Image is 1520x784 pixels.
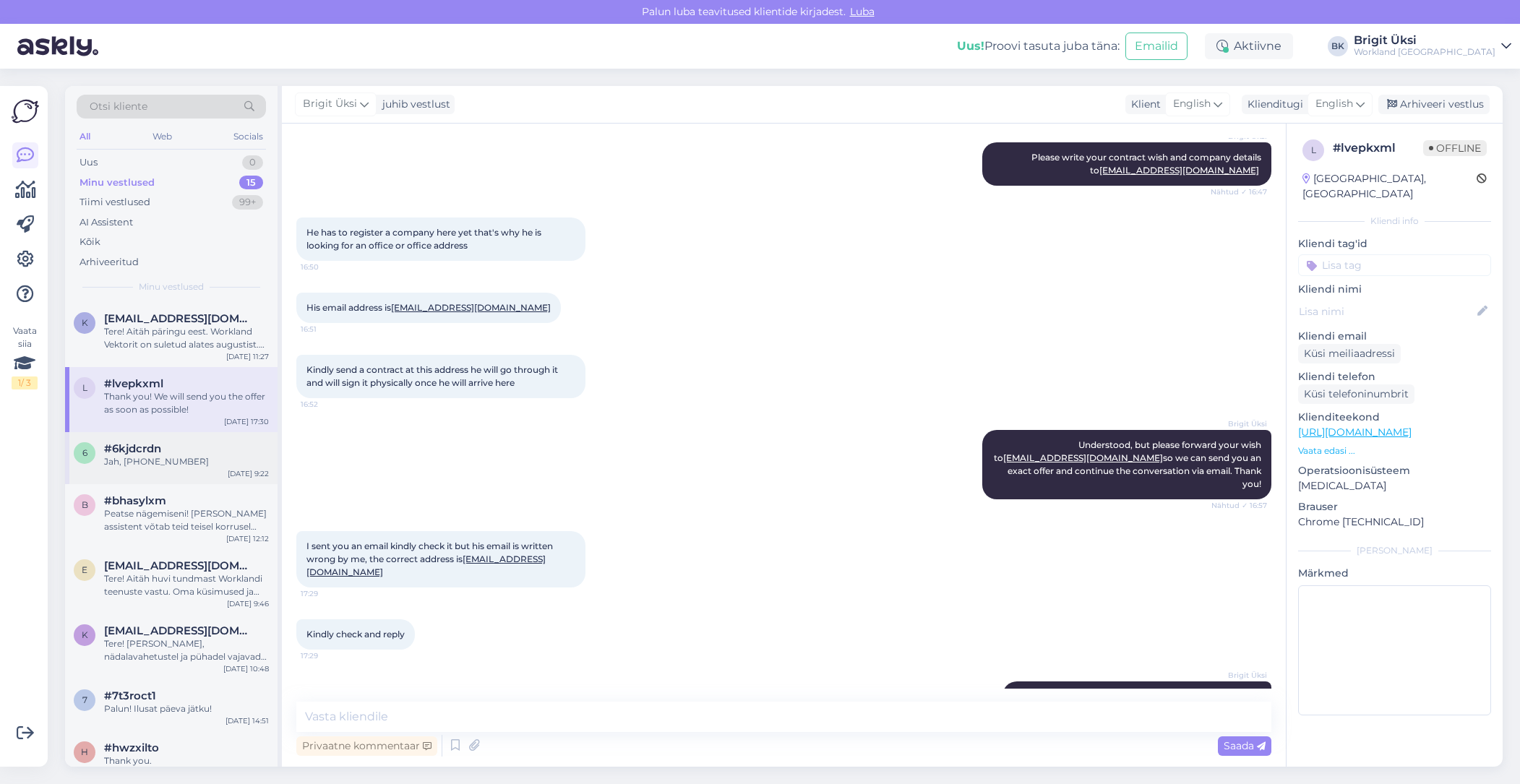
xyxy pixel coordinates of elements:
[104,624,254,637] span: katlinhalop@gmail.com
[1298,478,1491,494] p: [MEDICAL_DATA]
[957,39,984,53] b: Uus!
[1173,96,1211,112] span: English
[226,351,269,362] div: [DATE] 11:27
[1378,95,1490,114] div: Arhiveeri vestlus
[1298,384,1414,404] div: Küsi telefoninumbrit
[1205,33,1293,59] div: Aktiivne
[104,559,254,572] span: esko.parelo@ee.abb.com
[226,533,269,544] div: [DATE] 12:12
[104,572,269,598] div: Tere! Aitäh huvi tundmast Worklandi teenuste vastu. Oma küsimused ja soovid saate edastada otse m...
[239,176,263,190] div: 15
[301,588,355,599] span: 17:29
[1213,670,1267,681] span: Brigit Üksi
[1423,140,1487,156] span: Offline
[1031,152,1263,176] span: Please write your contract wish and company details to
[1298,254,1491,276] input: Lisa tag
[1298,369,1491,384] p: Kliendi telefon
[1298,426,1412,439] a: [URL][DOMAIN_NAME]
[82,629,88,640] span: k
[1354,35,1511,58] a: Brigit ÜksiWorkland [GEOGRAPHIC_DATA]
[80,235,100,249] div: Kõik
[1003,452,1163,463] a: [EMAIL_ADDRESS][DOMAIN_NAME]
[957,38,1120,55] div: Proovi tasuta juba täna:
[104,741,159,754] span: #hwzxilto
[80,155,98,170] div: Uus
[82,382,87,393] span: l
[228,468,269,479] div: [DATE] 9:22
[1354,35,1495,46] div: Brigit Üksi
[104,377,163,390] span: #lvepkxml
[104,507,269,533] div: Peatse nägemiseni! [PERSON_NAME] assistent võtab teid teisel korrusel vastu.
[303,96,357,112] span: Brigit Üksi
[104,637,269,663] div: Tere! [PERSON_NAME], nädalavahetustel ja pühadel vajavad majavälised broneeringud kinnitust. Vaba...
[80,215,133,230] div: AI Assistent
[1298,514,1491,530] p: Chrome [TECHNICAL_ID]
[994,439,1263,489] span: Understood, but please forward your wish to so we can send you an exact offer and continue the co...
[77,127,93,146] div: All
[223,663,269,674] div: [DATE] 10:48
[1211,500,1267,511] span: Nähtud ✓ 16:57
[12,324,38,389] div: Vaata siia
[227,598,269,609] div: [DATE] 9:46
[1333,139,1423,157] div: # lvepkxml
[104,442,161,455] span: #6kjdcrdn
[1311,145,1316,155] span: l
[82,317,88,328] span: k
[1298,236,1491,251] p: Kliendi tag'id
[391,302,551,313] a: [EMAIL_ADDRESS][DOMAIN_NAME]
[139,280,204,293] span: Minu vestlused
[1298,463,1491,478] p: Operatsioonisüsteem
[82,564,87,575] span: e
[226,715,269,726] div: [DATE] 14:51
[306,540,555,577] span: I sent you an email kindly check it but his email is written wrong by me, the correct address is
[104,455,269,468] div: Jah, [PHONE_NUMBER]
[1328,36,1348,56] div: BK
[104,494,166,507] span: #bhasylxm
[377,97,450,112] div: juhib vestlust
[1299,303,1474,319] input: Lisa nimi
[1298,410,1491,425] p: Klienditeekond
[1298,499,1491,514] p: Brauser
[1302,171,1477,202] div: [GEOGRAPHIC_DATA], [GEOGRAPHIC_DATA]
[306,302,551,313] span: His email address is
[82,499,88,510] span: b
[90,99,147,114] span: Otsi kliente
[80,195,150,210] div: Tiimi vestlused
[104,312,254,325] span: kat@levoroacademy.com
[1298,444,1491,457] p: Vaata edasi ...
[306,227,544,251] span: He has to register a company here yet that's why he is looking for an office or office address
[301,399,355,410] span: 16:52
[1298,566,1491,581] p: Märkmed
[104,390,269,416] div: Thank you! We will send you the offer as soon as possible!
[232,195,263,210] div: 99+
[104,702,269,715] div: Palun! Ilusat päeva jätku!
[1242,97,1303,112] div: Klienditugi
[1211,186,1267,197] span: Nähtud ✓ 16:47
[1354,46,1495,58] div: Workland [GEOGRAPHIC_DATA]
[306,629,405,639] span: Kindly check and reply
[80,176,155,190] div: Minu vestlused
[150,127,175,146] div: Web
[301,262,355,272] span: 16:50
[231,127,266,146] div: Socials
[104,325,269,351] div: Tere! Aitäh päringu eest. Workland Vektorit on suletud alates augustist. Meeleldi kutsume teid [P...
[301,650,355,661] span: 17:29
[104,754,269,767] div: Thank you.
[104,689,156,702] span: #7t3roct1
[301,324,355,335] span: 16:51
[1213,418,1267,429] span: Brigit Üksi
[82,447,87,458] span: 6
[1298,344,1401,363] div: Küsi meiliaadressi
[82,694,87,705] span: 7
[846,5,879,18] span: Luba
[1298,215,1491,228] div: Kliendi info
[81,746,88,757] span: h
[1298,282,1491,297] p: Kliendi nimi
[306,364,560,388] span: Kindly send a contract at this address he will go through it and will sign it physically once he ...
[242,155,263,170] div: 0
[1099,165,1259,176] a: [EMAIL_ADDRESS][DOMAIN_NAME]
[1224,739,1266,752] span: Saada
[80,255,139,270] div: Arhiveeritud
[224,416,269,427] div: [DATE] 17:30
[1298,544,1491,557] div: [PERSON_NAME]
